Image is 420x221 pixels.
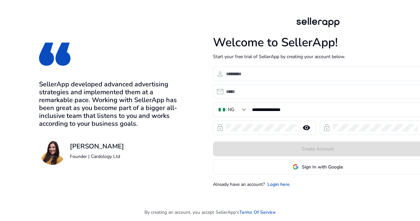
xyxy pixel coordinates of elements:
[39,80,179,128] h3: SellerApp developed advanced advertising strategies and implemented them at a remarkable pace. Wo...
[213,181,265,188] p: Already have an account?
[239,209,276,216] a: Terms Of Service
[323,124,331,132] span: lock
[228,106,234,113] div: NG
[216,88,224,96] span: email
[216,124,224,132] span: lock
[216,70,224,78] span: person
[293,164,299,170] img: google-logo.svg
[70,153,124,160] p: Founder | Cardology Ltd
[299,124,314,132] mat-icon: remove_red_eye
[70,143,124,150] h3: [PERSON_NAME]
[267,181,290,188] a: Login here
[302,164,343,170] span: Sign In with Google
